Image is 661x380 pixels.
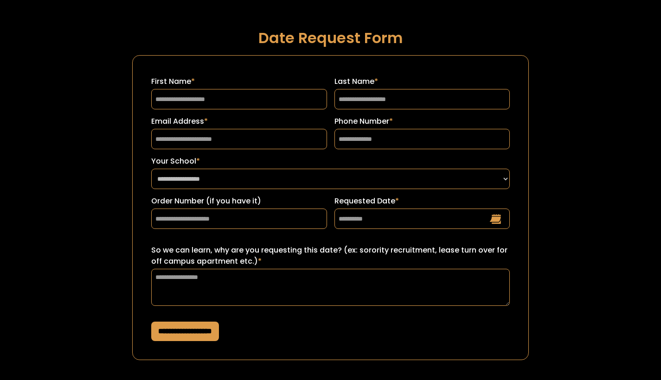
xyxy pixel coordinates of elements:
[132,55,529,360] form: Request a Date Form
[132,30,529,46] h1: Date Request Form
[151,76,327,87] label: First Name
[334,116,510,127] label: Phone Number
[151,196,327,207] label: Order Number (if you have it)
[151,116,327,127] label: Email Address
[334,196,510,207] label: Requested Date
[151,245,510,267] label: So we can learn, why are you requesting this date? (ex: sorority recruitment, lease turn over for...
[334,76,510,87] label: Last Name
[151,156,510,167] label: Your School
